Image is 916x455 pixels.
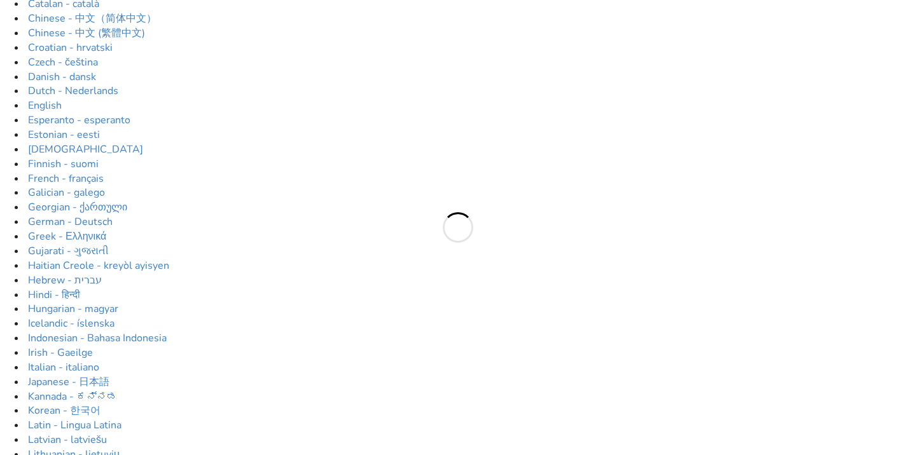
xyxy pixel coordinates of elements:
a: Greek - Ελληνικά [28,229,106,243]
a: Italian - italiano [28,360,99,374]
a: Czech - čeština [28,55,98,69]
a: Icelandic - íslenska [28,316,114,330]
a: Danish - dansk [28,70,96,84]
a: Galician - galego [28,186,105,200]
a: Dutch - Nederlands [28,84,118,98]
a: Georgian - ქართული [28,200,127,214]
a: Hungarian - magyar [28,302,118,316]
a: Latin - Lingua Latina [28,418,121,432]
a: Haitian Creole - kreyòl ayisyen [28,259,169,273]
a: Chinese - 中文 (繁體中文) [28,26,145,40]
a: Chinese - 中文（简体中文） [28,11,156,25]
a: Hindi - हिन्दी [28,288,80,302]
a: Kannada - ಕನ್ನಡ [28,390,117,404]
a: Estonian - eesti [28,128,100,142]
a: French - français [28,172,104,186]
a: Korean - 한국어 [28,404,101,418]
a: English [28,98,62,112]
a: Gujarati - ગુજરાતી [28,244,109,258]
a: Esperanto - esperanto [28,113,130,127]
a: Latvian - latviešu [28,433,107,447]
a: Croatian - hrvatski [28,41,113,55]
a: German - Deutsch [28,215,113,229]
a: Japanese - 日本語 [28,375,109,389]
a: Finnish - suomi [28,157,99,171]
a: [DEMOGRAPHIC_DATA] [28,142,143,156]
a: Hebrew - ‎‫עברית‬‎ [28,273,102,287]
a: Irish - Gaeilge [28,346,93,360]
a: Indonesian - Bahasa Indonesia [28,331,167,345]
